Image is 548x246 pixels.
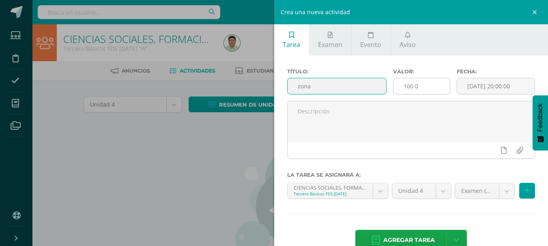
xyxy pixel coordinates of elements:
[318,40,342,49] span: Examen
[392,183,451,199] a: Unidad 4
[283,40,300,49] span: Tarea
[533,95,548,150] button: Feedback - Mostrar encuesta
[360,40,381,49] span: Evento
[393,78,450,94] input: Puntos máximos
[457,68,535,75] label: Fecha:
[288,78,386,94] input: Título
[537,103,544,132] span: Feedback
[391,24,424,56] a: Aviso
[274,24,309,56] a: Tarea
[294,183,367,191] div: CIENCIAS SOCIALES, FORMACIÓN CIUDADANA E INTERCULTURALIDAD 'A'
[288,183,388,199] a: CIENCIAS SOCIALES, FORMACIÓN CIUDADANA E INTERCULTURALIDAD 'A'Tercero Básicos FDS [DATE]
[352,24,390,56] a: Evento
[457,78,535,94] input: Fecha de entrega
[455,183,515,199] a: Examen (30.0%)
[393,68,450,75] label: Valor:
[294,191,367,197] div: Tercero Básicos FDS [DATE]
[287,172,535,178] label: La tarea se asignará a:
[398,183,430,199] span: Unidad 4
[461,183,493,199] span: Examen (30.0%)
[309,24,351,56] a: Examen
[287,68,387,75] label: Título:
[400,40,416,49] span: Aviso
